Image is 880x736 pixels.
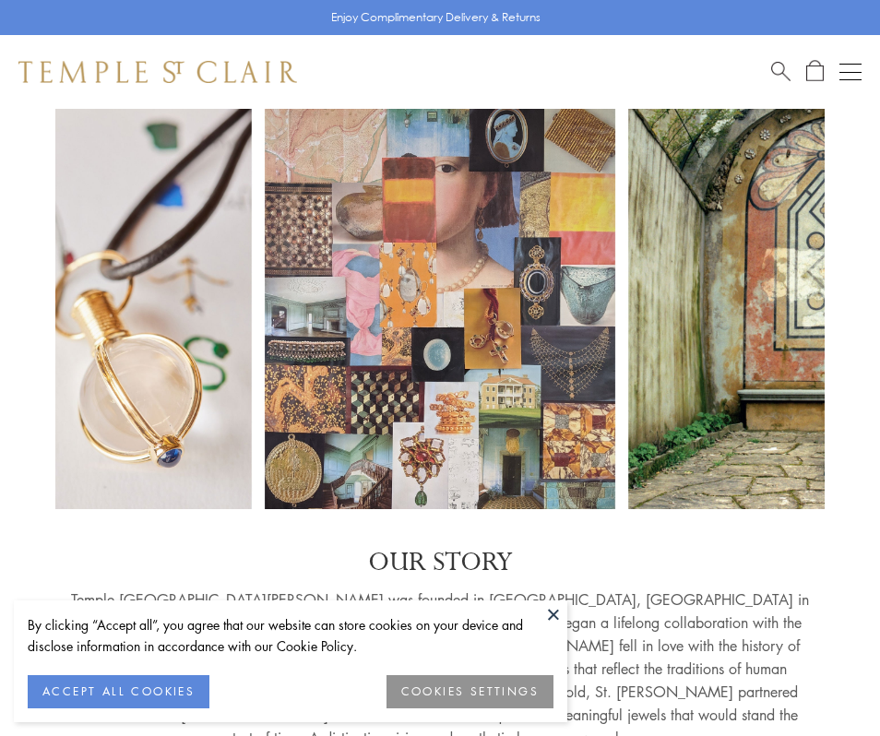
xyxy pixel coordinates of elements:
[28,675,209,708] button: ACCEPT ALL COOKIES
[71,546,809,579] p: OUR STORY
[806,60,824,83] a: Open Shopping Bag
[839,61,862,83] button: Open navigation
[386,675,553,708] button: COOKIES SETTINGS
[331,8,541,27] p: Enjoy Complimentary Delivery & Returns
[771,60,791,83] a: Search
[18,61,297,83] img: Temple St. Clair
[28,614,553,657] div: By clicking “Accept all”, you agree that our website can store cookies on your device and disclos...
